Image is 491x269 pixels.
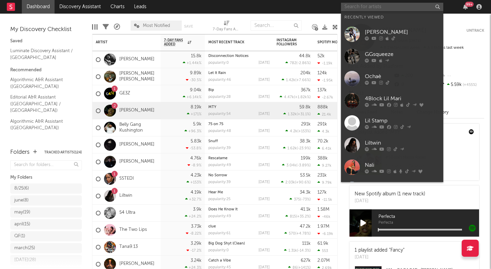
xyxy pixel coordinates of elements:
div: 7-Day Fans Added (7-Day Fans Added) [213,26,240,34]
div: 15.8k [191,54,202,58]
div: -2.67k [317,95,333,100]
div: Most Recent Track [208,40,259,44]
div: +24.2 % [185,214,202,219]
div: Artist [96,40,147,44]
div: 21.4k [317,112,331,117]
div: popularity: 0 [208,61,229,65]
div: 8/25 ( 6 ) [14,184,29,193]
div: 9.79k [317,180,332,185]
div: Filters [103,17,109,37]
div: Bip [208,88,270,92]
div: 367k [301,88,311,92]
a: [PERSON_NAME] [341,23,443,45]
div: A&R Pipeline [114,17,120,37]
input: Search for folders... [10,160,82,170]
input: Search for artists [341,3,443,11]
div: My Folders [10,174,82,182]
div: popularity: 39 [208,146,231,150]
a: may(19) [10,207,82,218]
div: 291k [317,122,327,126]
a: Big Dog Shyt (Clean) [208,242,245,245]
div: 4.23k [191,173,202,178]
div: Lil Stamp [365,117,440,125]
div: ( ) [285,61,311,65]
a: Bip [208,88,214,92]
div: 888k [317,105,328,109]
div: popularity: 0 [208,249,229,252]
a: Lil Stamp [341,112,443,134]
div: ( ) [285,129,311,133]
a: Let It Rain [208,71,226,75]
div: 47.2k [300,224,311,229]
a: GGsqueeze [341,45,443,68]
a: Hear Me [208,191,223,194]
div: 70.2k [317,139,328,144]
a: Algorithmic A&R Assistant ([GEOGRAPHIC_DATA]) [10,76,75,90]
div: 3.9k [193,207,202,212]
div: [DATE] [258,214,270,218]
div: -46k [317,214,330,219]
div: [DATE] [355,198,425,205]
button: 99+ [463,4,468,10]
span: +35.2 % [297,215,310,219]
div: [DATE] [258,231,270,235]
div: Recently Viewed [344,13,440,21]
div: march ( 25 ) [14,244,35,252]
a: NASAAN [341,178,443,200]
div: [DATE] ( 28 ) [14,256,36,264]
div: My Discovery Checklist [10,26,82,34]
a: Editorial A&R Assistant ([GEOGRAPHIC_DATA] / [GEOGRAPHIC_DATA]) [10,93,75,114]
div: june ( 8 ) [14,196,29,205]
a: [PERSON_NAME] [119,261,154,267]
div: 1.97M [317,224,329,229]
a: Ochaè [341,68,443,90]
div: 38.3k [300,139,311,144]
div: 627k [301,258,311,263]
div: ( ) [280,95,311,99]
div: [DATE] [258,163,270,167]
a: 4Block Lil Mari [341,90,443,112]
button: Save [184,25,193,28]
div: 41.1k [300,207,311,212]
div: 5.83k [191,139,202,144]
div: +96.3 % [184,129,202,133]
a: june(8) [10,195,82,206]
div: [DATE] [258,129,270,133]
div: Nali [365,161,440,169]
a: MTY [208,105,216,109]
div: ( ) [285,214,311,219]
a: Luminate Discovery Assistant / [GEOGRAPHIC_DATA] [10,47,75,61]
div: -30.5 % [186,78,202,82]
a: Rescatame [208,156,227,160]
div: popularity: 28 [208,95,231,99]
div: Does He Know It [208,208,270,211]
div: 388k [317,156,328,161]
div: +153 % [187,180,202,184]
div: 199k [301,156,311,161]
a: Does He Know It [208,208,238,211]
span: 1.62k [287,147,297,150]
span: 3.04k [286,164,296,167]
div: [DATE] [258,112,270,116]
div: 6.41k [317,146,331,151]
div: -17.2 % [187,248,202,253]
div: 231k [317,173,327,178]
div: Big Dog Shyt (Clean) [208,242,270,245]
div: 3.24k [191,258,202,263]
div: [DATE] [355,254,404,261]
div: 9.04k [190,88,202,92]
div: 7-Day Fans Added (7-Day Fans Added) [213,17,240,37]
div: ( ) [283,146,311,150]
div: ( ) [283,112,311,116]
div: Spotify Monthly Listeners [317,40,369,44]
a: QF(1) [10,231,82,241]
span: 1.31k [288,249,297,253]
div: MTY [208,105,270,109]
div: [DATE] [258,197,270,201]
div: 127k [317,190,327,195]
span: 570 [289,232,295,236]
div: -11.5k [317,197,332,202]
a: Nali [341,156,443,178]
div: -8.9 % [188,163,202,167]
a: No Sorrow [208,174,227,177]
